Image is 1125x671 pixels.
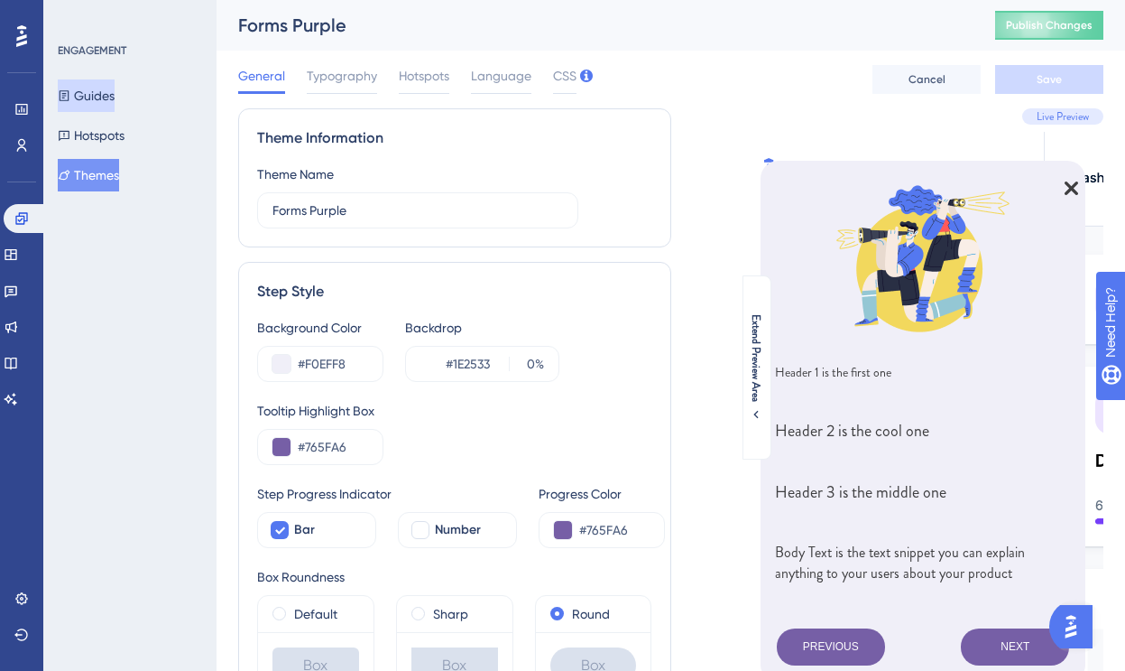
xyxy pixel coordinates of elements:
[1006,18,1093,33] span: Publish Changes
[435,519,481,541] span: Number
[872,65,981,94] button: Cancel
[775,480,1071,504] h3: Header 3 is the middle one
[257,127,652,149] div: Theme Information
[742,313,770,421] button: Extend Preview Area
[1049,600,1103,654] iframe: UserGuiding AI Assistant Launcher
[42,5,113,26] span: Need Help?
[572,603,610,625] label: Round
[238,13,950,38] div: Forms Purple
[58,43,126,58] div: ENGAGEMENT
[1065,168,1078,182] div: Close Preview
[1037,72,1062,87] span: Save
[777,629,885,666] button: Previous
[775,419,1071,443] h2: Header 2 is the cool one
[257,566,652,588] div: Box Roundness
[257,281,652,303] div: Step Style
[908,72,945,87] span: Cancel
[58,159,119,191] button: Themes
[833,168,1013,349] img: Modal Media
[749,313,763,401] span: Extend Preview Area
[272,200,563,220] input: Theme Name
[433,603,468,625] label: Sharp
[58,79,115,112] button: Guides
[1037,109,1089,124] span: Live Preview
[995,11,1103,40] button: Publish Changes
[257,483,517,505] div: Step Progress Indicator
[995,65,1103,94] button: Save
[405,317,559,339] div: Backdrop
[539,483,665,505] div: Progress Color
[553,65,576,87] span: CSS
[238,65,285,87] span: General
[399,65,449,87] span: Hotspots
[58,119,124,152] button: Hotspots
[294,603,337,625] label: Default
[509,353,544,375] label: %
[294,519,315,541] span: Bar
[515,353,535,375] input: %
[471,65,531,87] span: Language
[775,363,1071,381] h1: Header 1 is the first one
[775,542,1071,583] p: Body Text is the text snippet you can explain anything to your users about your product
[257,317,383,339] div: Background Color
[307,65,377,87] span: Typography
[961,629,1069,666] button: Next
[257,163,334,185] div: Theme Name
[257,400,652,422] div: Tooltip Highlight Box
